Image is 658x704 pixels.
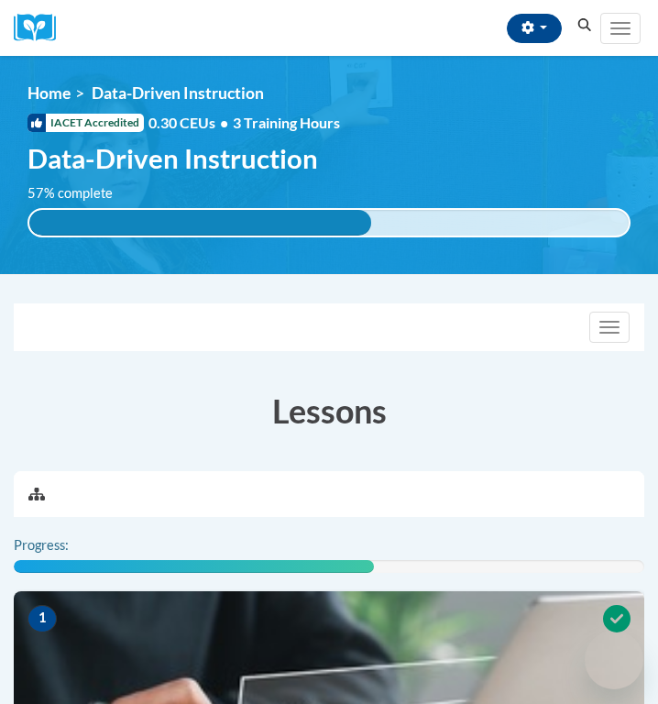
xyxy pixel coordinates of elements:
span: 3 Training Hours [233,114,340,131]
span: Data-Driven Instruction [92,83,264,103]
span: • [220,114,228,131]
iframe: Button to launch messaging window [585,631,643,689]
span: 0.30 CEUs [148,113,233,133]
span: 1 [27,605,57,632]
span: IACET Accredited [27,114,144,132]
div: 57% complete [29,210,371,236]
label: 57% complete [27,183,133,203]
img: Logo brand [14,14,69,42]
span: Data-Driven Instruction [27,142,318,174]
h3: Lessons [14,388,644,434]
a: Home [27,83,71,103]
button: Search [571,15,598,37]
a: Cox Campus [14,14,69,42]
button: Account Settings [507,14,562,43]
label: Progress: [14,535,119,555]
